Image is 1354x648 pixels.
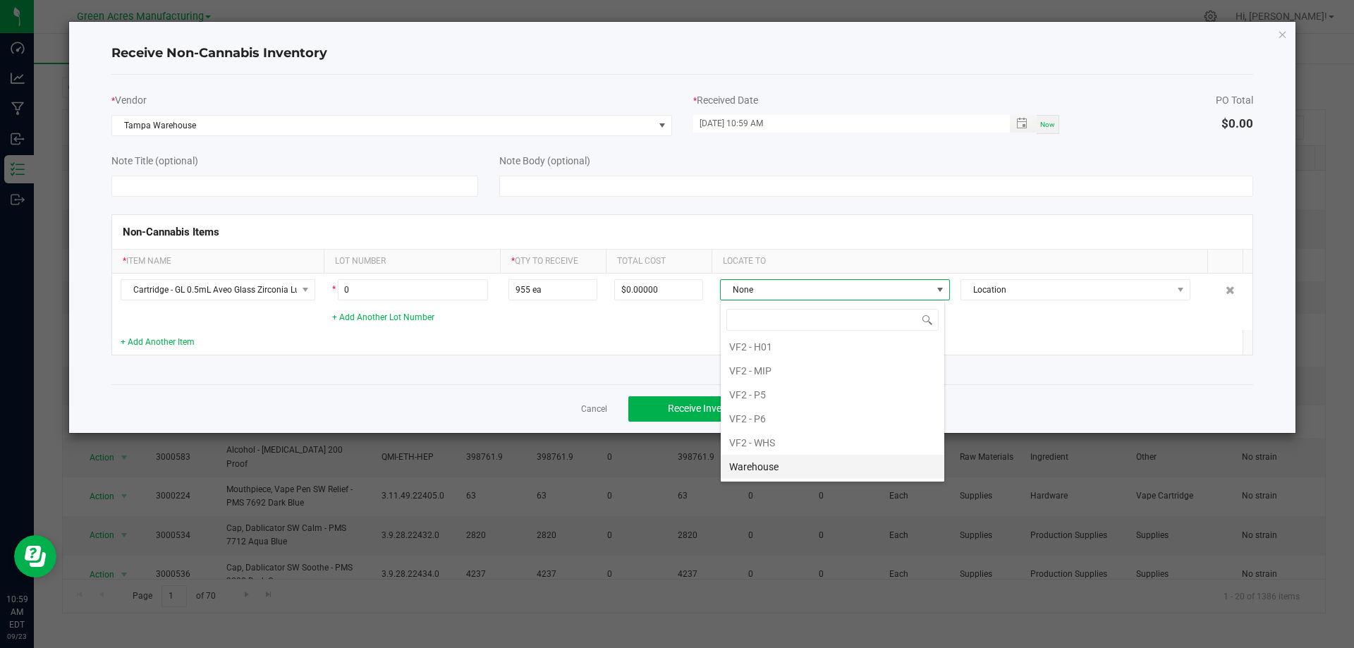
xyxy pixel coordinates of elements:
[112,250,324,274] th: Item Name
[14,535,56,577] iframe: Resource center
[721,383,944,407] li: VF2 - P5
[1010,115,1037,133] span: Toggle popup
[581,403,607,415] a: Cancel
[111,154,478,169] div: Note Title (optional)
[693,93,1060,108] div: Received Date
[628,396,783,422] button: Receive Inventory
[1278,25,1288,42] button: Close
[332,312,434,322] a: + Add Another Lot Number
[668,403,745,414] span: Receive Inventory
[111,44,1254,63] h4: Receive Non-Cannabis Inventory
[721,455,944,479] li: Warehouse
[721,280,932,300] span: None
[111,93,672,108] div: Vendor
[721,431,944,455] li: VF2 - WHS
[1040,121,1055,128] span: Now
[606,250,712,274] th: Total Cost
[1216,93,1253,108] div: PO Total
[721,359,944,383] li: VF2 - MIP
[121,337,195,347] a: + Add Another Item
[1221,116,1253,130] span: $0.00
[721,335,944,359] li: VF2 - H01
[499,154,1254,169] div: Note Body (optional)
[121,280,297,300] span: Cartridge - GL 0.5mL Aveo Glass Zirconia Luminous Eazy Press 05OCZR (3003340)
[112,116,654,135] span: Tampa Warehouse
[961,280,1172,300] span: Location
[693,115,995,133] input: MM/dd/yyyy HH:MM a
[712,250,1208,274] th: Locate To
[123,226,219,238] span: Non-Cannabis Items
[500,250,606,274] th: Qty to Receive
[324,250,500,274] th: Lot Number
[721,407,944,431] li: VF2 - P6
